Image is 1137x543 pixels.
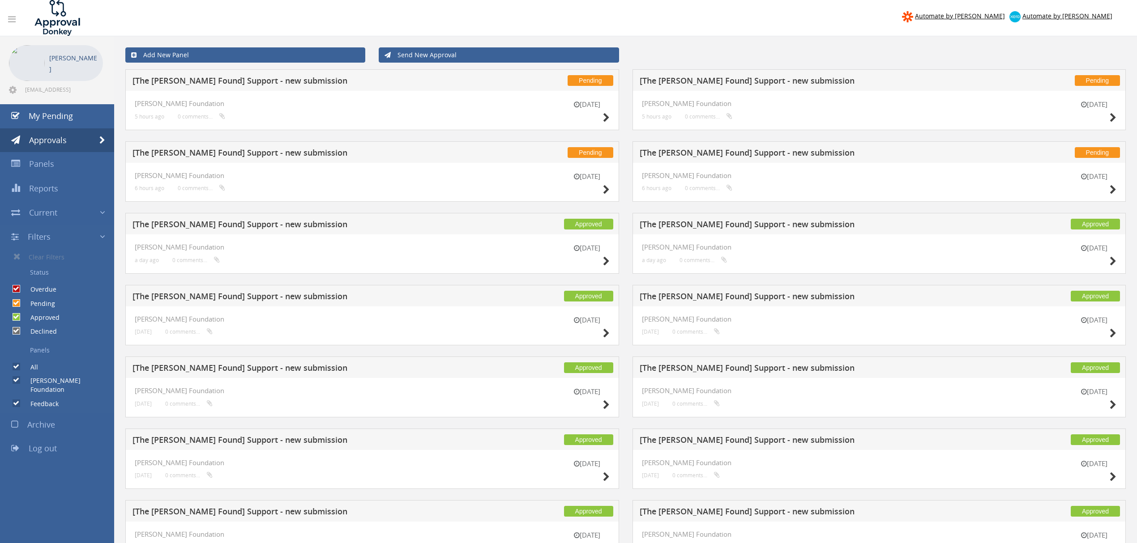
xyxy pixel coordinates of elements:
[642,315,1117,323] h4: [PERSON_NAME] Foundation
[135,185,164,191] small: 6 hours ago
[565,315,610,325] small: [DATE]
[133,436,468,447] h5: [The [PERSON_NAME] Found] Support - new submission
[568,147,613,158] span: Pending
[135,400,152,407] small: [DATE]
[915,12,1005,20] span: Automate by [PERSON_NAME]
[1072,530,1116,540] small: [DATE]
[640,507,975,518] h5: [The [PERSON_NAME] Found] Support - new submission
[28,231,51,242] span: Filters
[7,249,114,265] a: Clear Filters
[135,113,164,120] small: 5 hours ago
[135,328,152,335] small: [DATE]
[564,434,613,445] span: Approved
[1071,434,1120,445] span: Approved
[1071,291,1120,301] span: Approved
[49,52,98,75] p: [PERSON_NAME]
[642,387,1117,395] h4: [PERSON_NAME] Foundation
[133,148,468,160] h5: [The [PERSON_NAME] Found] Support - new submission
[379,47,619,63] a: Send New Approval
[29,443,57,454] span: Log out
[1071,219,1120,229] span: Approved
[685,185,732,191] small: 0 comments...
[640,436,975,447] h5: [The [PERSON_NAME] Found] Support - new submission
[135,459,610,467] h4: [PERSON_NAME] Foundation
[685,113,732,120] small: 0 comments...
[640,148,975,160] h5: [The [PERSON_NAME] Found] Support - new submission
[640,76,975,88] h5: [The [PERSON_NAME] Found] Support - new submission
[133,507,468,518] h5: [The [PERSON_NAME] Found] Support - new submission
[25,86,101,93] span: [EMAIL_ADDRESS][DOMAIN_NAME]
[21,399,59,408] label: Feedback
[29,183,58,194] span: Reports
[642,172,1117,179] h4: [PERSON_NAME] Foundation
[135,530,610,538] h4: [PERSON_NAME] Foundation
[1075,75,1120,86] span: Pending
[135,387,610,395] h4: [PERSON_NAME] Foundation
[640,292,975,303] h5: [The [PERSON_NAME] Found] Support - new submission
[565,387,610,396] small: [DATE]
[680,257,727,263] small: 0 comments...
[672,328,720,335] small: 0 comments...
[564,291,613,301] span: Approved
[29,207,57,218] span: Current
[642,113,671,120] small: 5 hours ago
[165,328,213,335] small: 0 comments...
[21,313,60,322] label: Approved
[1072,243,1116,253] small: [DATE]
[135,100,610,107] h4: [PERSON_NAME] Foundation
[29,158,54,169] span: Panels
[135,472,152,479] small: [DATE]
[1072,100,1116,109] small: [DATE]
[29,135,67,145] span: Approvals
[7,343,114,358] a: Panels
[21,363,38,372] label: All
[21,376,114,394] label: [PERSON_NAME] Foundation
[565,530,610,540] small: [DATE]
[1072,387,1116,396] small: [DATE]
[178,113,225,120] small: 0 comments...
[642,257,666,263] small: a day ago
[642,459,1117,467] h4: [PERSON_NAME] Foundation
[135,257,159,263] small: a day ago
[165,472,213,479] small: 0 comments...
[564,506,613,517] span: Approved
[7,265,114,280] a: Status
[565,243,610,253] small: [DATE]
[125,47,365,63] a: Add New Panel
[672,400,720,407] small: 0 comments...
[672,472,720,479] small: 0 comments...
[1022,12,1112,20] span: Automate by [PERSON_NAME]
[1071,362,1120,373] span: Approved
[133,76,468,88] h5: [The [PERSON_NAME] Found] Support - new submission
[564,362,613,373] span: Approved
[902,11,913,22] img: zapier-logomark.png
[1072,172,1116,181] small: [DATE]
[642,328,659,335] small: [DATE]
[1009,11,1021,22] img: xero-logo.png
[21,299,55,308] label: Pending
[172,257,220,263] small: 0 comments...
[133,364,468,375] h5: [The [PERSON_NAME] Found] Support - new submission
[178,185,225,191] small: 0 comments...
[642,400,659,407] small: [DATE]
[568,75,613,86] span: Pending
[640,220,975,231] h5: [The [PERSON_NAME] Found] Support - new submission
[564,219,613,229] span: Approved
[642,100,1117,107] h4: [PERSON_NAME] Foundation
[27,419,55,430] span: Archive
[133,292,468,303] h5: [The [PERSON_NAME] Found] Support - new submission
[640,364,975,375] h5: [The [PERSON_NAME] Found] Support - new submission
[1071,506,1120,517] span: Approved
[565,172,610,181] small: [DATE]
[21,285,56,294] label: Overdue
[1075,147,1120,158] span: Pending
[642,472,659,479] small: [DATE]
[29,110,73,121] span: My Pending
[565,459,610,468] small: [DATE]
[1072,459,1116,468] small: [DATE]
[135,172,610,179] h4: [PERSON_NAME] Foundation
[642,530,1117,538] h4: [PERSON_NAME] Foundation
[565,100,610,109] small: [DATE]
[165,400,213,407] small: 0 comments...
[1072,315,1116,325] small: [DATE]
